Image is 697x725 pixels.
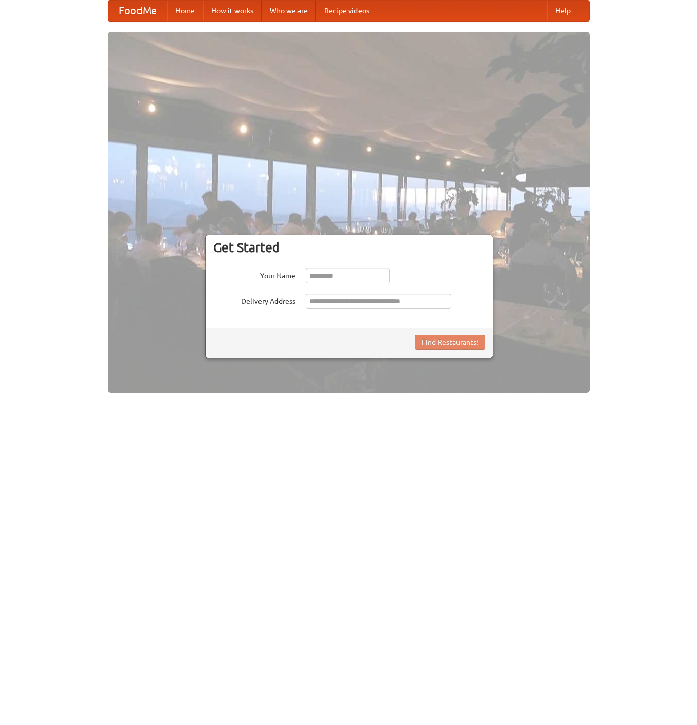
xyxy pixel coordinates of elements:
[547,1,579,21] a: Help
[213,240,485,255] h3: Get Started
[262,1,316,21] a: Who we are
[316,1,377,21] a: Recipe videos
[167,1,203,21] a: Home
[213,268,295,281] label: Your Name
[108,1,167,21] a: FoodMe
[415,335,485,350] button: Find Restaurants!
[213,294,295,306] label: Delivery Address
[203,1,262,21] a: How it works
